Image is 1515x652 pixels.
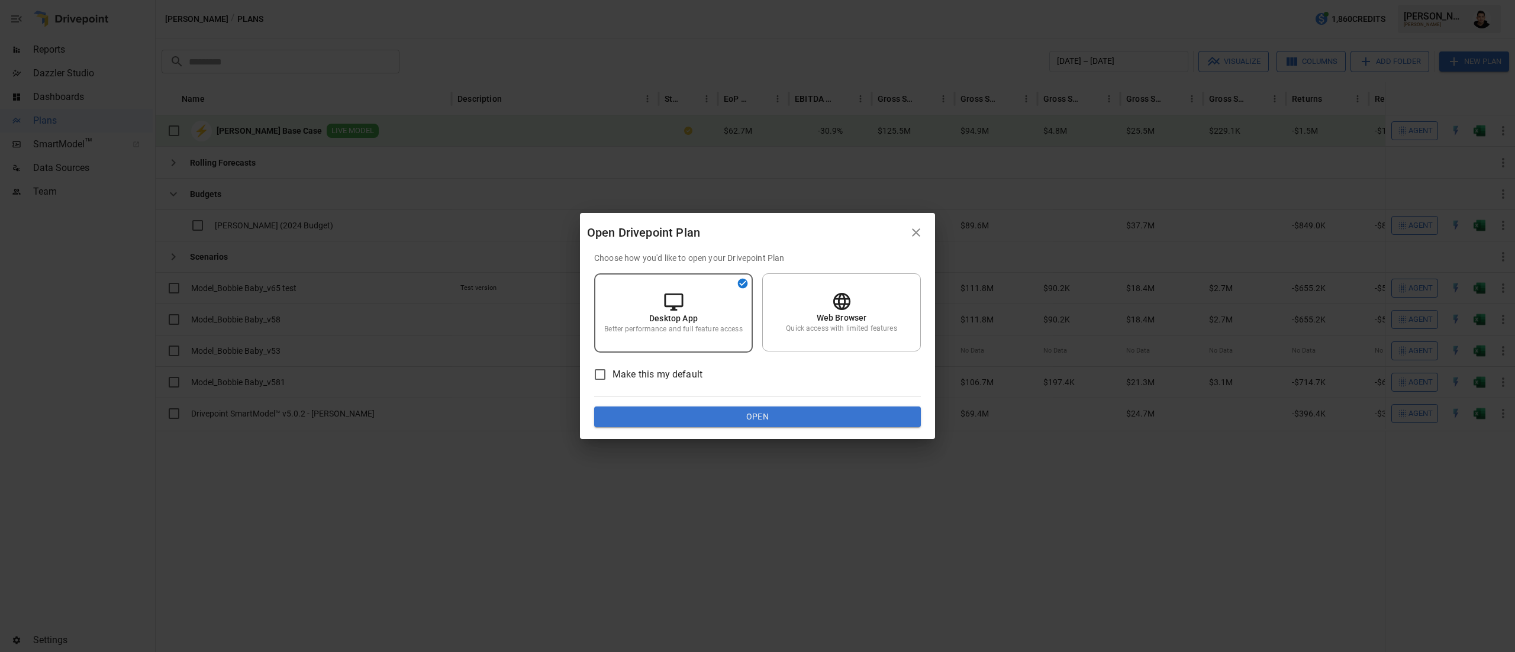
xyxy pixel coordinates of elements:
[613,367,702,382] span: Make this my default
[587,223,904,242] div: Open Drivepoint Plan
[594,252,921,264] p: Choose how you'd like to open your Drivepoint Plan
[594,406,921,428] button: Open
[604,324,742,334] p: Better performance and full feature access
[786,324,897,334] p: Quick access with limited features
[649,312,698,324] p: Desktop App
[817,312,867,324] p: Web Browser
